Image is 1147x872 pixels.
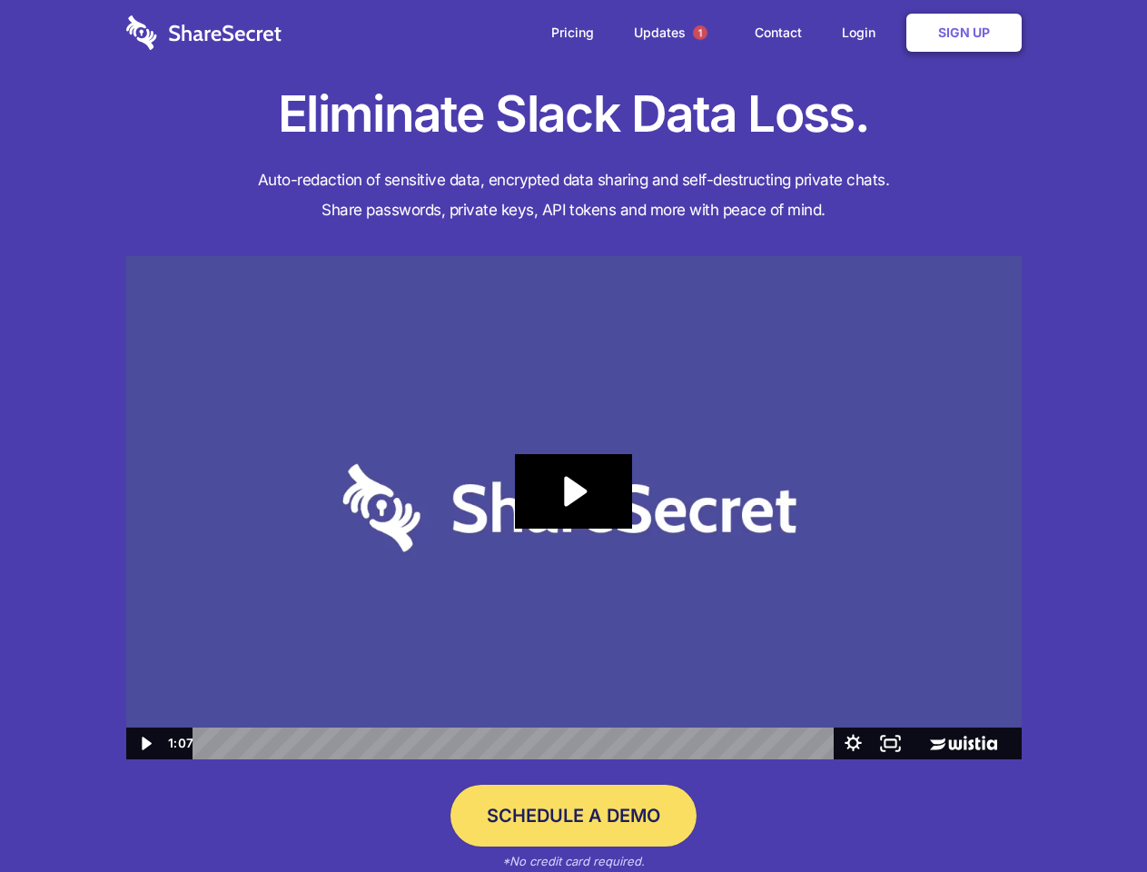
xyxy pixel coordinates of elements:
span: 1 [693,25,707,40]
a: Pricing [533,5,612,61]
a: Sign Up [906,14,1022,52]
button: Play Video [126,728,163,759]
iframe: Drift Widget Chat Controller [1056,781,1125,850]
img: Sharesecret [126,256,1022,760]
img: logo-wordmark-white-trans-d4663122ce5f474addd5e946df7df03e33cb6a1c49d2221995e7729f52c070b2.svg [126,15,282,50]
button: Show settings menu [835,728,872,759]
h1: Eliminate Slack Data Loss. [126,82,1022,147]
a: Contact [737,5,820,61]
a: Schedule a Demo [450,785,697,847]
a: Login [824,5,903,61]
h4: Auto-redaction of sensitive data, encrypted data sharing and self-destructing private chats. Shar... [126,165,1022,225]
button: Fullscreen [872,728,909,759]
button: Play Video: Sharesecret Slack Extension [515,454,631,529]
div: Playbar [207,728,826,759]
a: Wistia Logo -- Learn More [909,728,1021,759]
em: *No credit card required. [502,854,645,868]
